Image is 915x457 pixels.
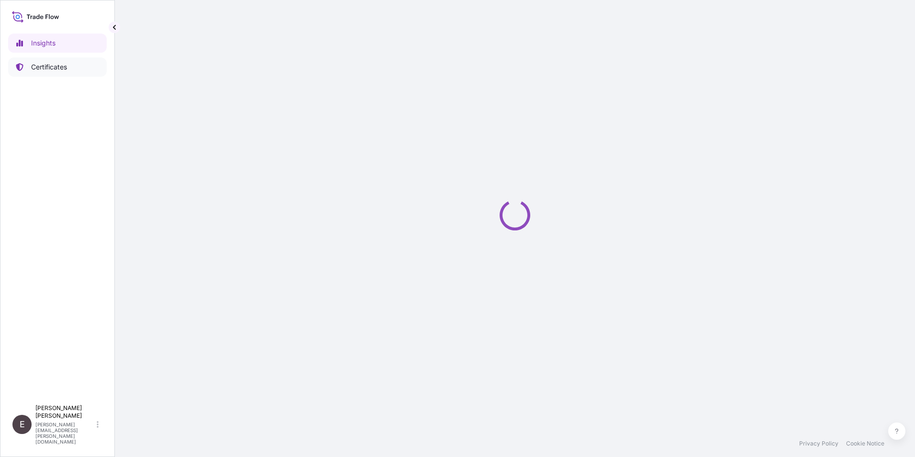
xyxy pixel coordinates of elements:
[35,404,95,420] p: [PERSON_NAME] [PERSON_NAME]
[20,420,25,429] span: E
[8,34,107,53] a: Insights
[31,62,67,72] p: Certificates
[35,422,95,445] p: [PERSON_NAME][EMAIL_ADDRESS][PERSON_NAME][DOMAIN_NAME]
[8,57,107,77] a: Certificates
[31,38,56,48] p: Insights
[846,440,884,447] a: Cookie Notice
[799,440,838,447] a: Privacy Policy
